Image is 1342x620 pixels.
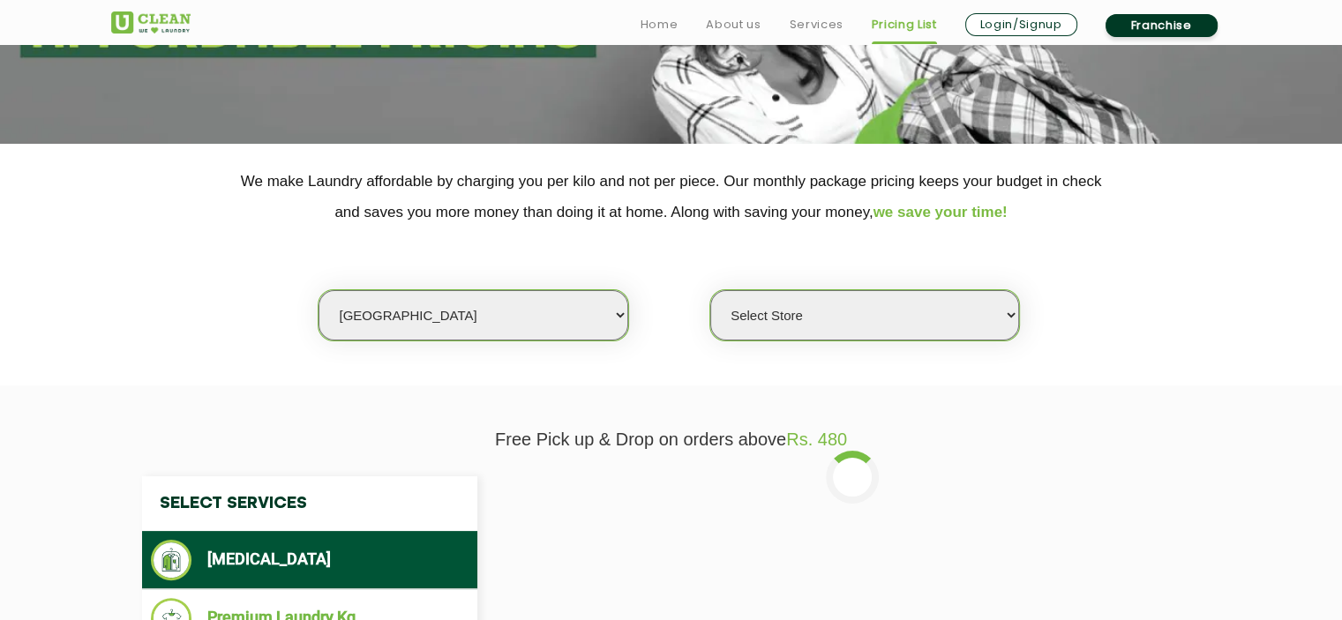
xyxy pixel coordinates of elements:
[111,11,191,34] img: UClean Laundry and Dry Cleaning
[789,14,843,35] a: Services
[706,14,761,35] a: About us
[142,476,477,531] h4: Select Services
[151,540,192,580] img: Dry Cleaning
[111,166,1232,228] p: We make Laundry affordable by charging you per kilo and not per piece. Our monthly package pricin...
[786,430,847,449] span: Rs. 480
[111,430,1232,450] p: Free Pick up & Drop on orders above
[965,13,1077,36] a: Login/Signup
[1106,14,1218,37] a: Franchise
[151,540,469,580] li: [MEDICAL_DATA]
[641,14,678,35] a: Home
[872,14,937,35] a: Pricing List
[873,204,1008,220] span: we save your time!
